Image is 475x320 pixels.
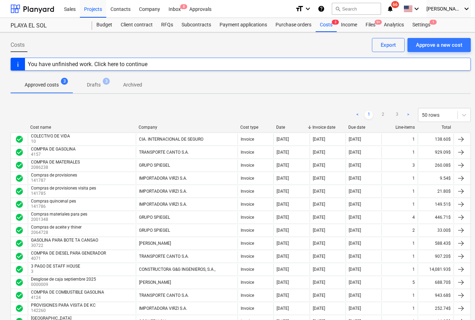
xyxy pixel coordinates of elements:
div: [DATE] [277,254,289,259]
a: Page 3 [393,111,401,119]
div: 4 [412,215,415,220]
i: keyboard_arrow_down [304,5,312,13]
div: Invoice [241,215,254,220]
div: [DATE] [313,306,325,311]
div: You have unfinished work. Click here to continue [28,61,147,68]
i: format_size [295,5,304,13]
div: Approve a new cost [416,40,462,50]
div: GRUPO SPIEGEL [139,163,170,168]
div: 907.20$ [418,251,454,262]
iframe: Chat Widget [440,286,475,320]
div: Invoice was approved [15,226,24,235]
div: TRANSPORTE CANTO S.A. [139,150,189,155]
div: [DATE] [313,228,325,233]
button: Search [332,3,381,15]
div: Invoice was approved [15,161,24,169]
div: Payment applications [215,18,271,32]
div: 2 [412,228,415,233]
div: [DATE] [349,150,361,155]
p: 142260 [31,308,97,314]
p: 141786 [31,204,77,210]
span: check_circle [15,304,24,313]
div: CIA. INTERNACIONAL DE SEGURO [139,137,203,142]
div: Invoice [241,228,254,233]
span: check_circle [15,239,24,248]
i: keyboard_arrow_down [462,5,471,13]
div: 21.80$ [418,186,454,197]
div: 138.60$ [418,134,454,145]
div: [DATE] [313,254,325,259]
p: 4124 [31,295,106,301]
a: Next page [404,111,412,119]
span: check_circle [15,252,24,261]
span: check_circle [15,291,24,300]
div: [DATE] [313,163,325,168]
div: Client contract [116,18,157,32]
div: 929.09$ [418,147,454,158]
a: Settings1 [408,18,435,32]
span: check_circle [15,187,24,196]
div: [DATE] [313,176,325,181]
div: Total [420,125,451,130]
div: [DATE] [313,280,325,285]
div: GRUPO SPIEGEL [139,215,170,220]
div: [DATE] [349,215,361,220]
p: 30722 [31,243,100,249]
div: Invoice [241,254,254,259]
div: [DATE] [277,137,289,142]
span: 3 [332,20,339,25]
div: [DATE] [313,202,325,207]
div: [DATE] [313,267,325,272]
a: Purchase orders [271,18,316,32]
div: 260.08$ [418,160,454,171]
span: Costs [11,41,25,49]
a: Costs3 [316,18,337,32]
div: IMPORTADORA VIRZI S.A. [139,202,187,207]
div: 943.68$ [418,290,454,301]
div: PROVISIONES PARA VISITA DE KC [31,303,96,308]
div: Invoice [241,150,254,155]
span: 3 [103,78,110,85]
div: [DATE] [349,163,361,168]
div: Cost type [240,125,271,130]
div: [PERSON_NAME] [139,241,171,246]
div: 3 PAGO DE STAFF HOUSE [31,264,80,269]
a: Page 1 is your current page [365,111,373,119]
div: Invoice [241,202,254,207]
p: 0000009 [31,282,97,288]
div: [DATE] [349,280,361,285]
div: CONSTRUCTORA G&G INGENIEROS, S.A., [139,267,215,272]
div: IMPORTADORA VIRZI S.A. [139,306,187,311]
div: Analytics [380,18,408,32]
span: 1 [430,20,437,25]
div: GASOLINA PARA BOTE TA CANSAO [31,238,98,243]
div: 149.51$ [418,199,454,210]
div: [DATE] [277,163,289,168]
div: TRANSPORTE CANTO S.A. [139,293,189,298]
span: check_circle [15,265,24,274]
div: 1 [412,137,415,142]
div: [DATE] [277,189,289,194]
div: Invoice date [312,125,343,130]
div: [DATE] [349,137,361,142]
p: 141785 [31,191,97,197]
div: [DATE] [313,241,325,246]
div: 688.70$ [418,277,454,288]
div: Income [337,18,361,32]
div: [DATE] [277,241,289,246]
div: 9.54$ [418,173,454,184]
div: Budget [92,18,116,32]
div: 3 [412,163,415,168]
div: Invoice [241,176,254,181]
span: check_circle [15,135,24,143]
div: Invoice was approved [15,239,24,248]
div: Files [361,18,380,32]
a: Subcontracts [177,18,215,32]
div: COMPRA DE MATERIALES [31,160,80,165]
div: [DATE] [313,150,325,155]
div: [DATE] [313,137,325,142]
div: Costs [316,18,337,32]
div: Invoice [241,306,254,311]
